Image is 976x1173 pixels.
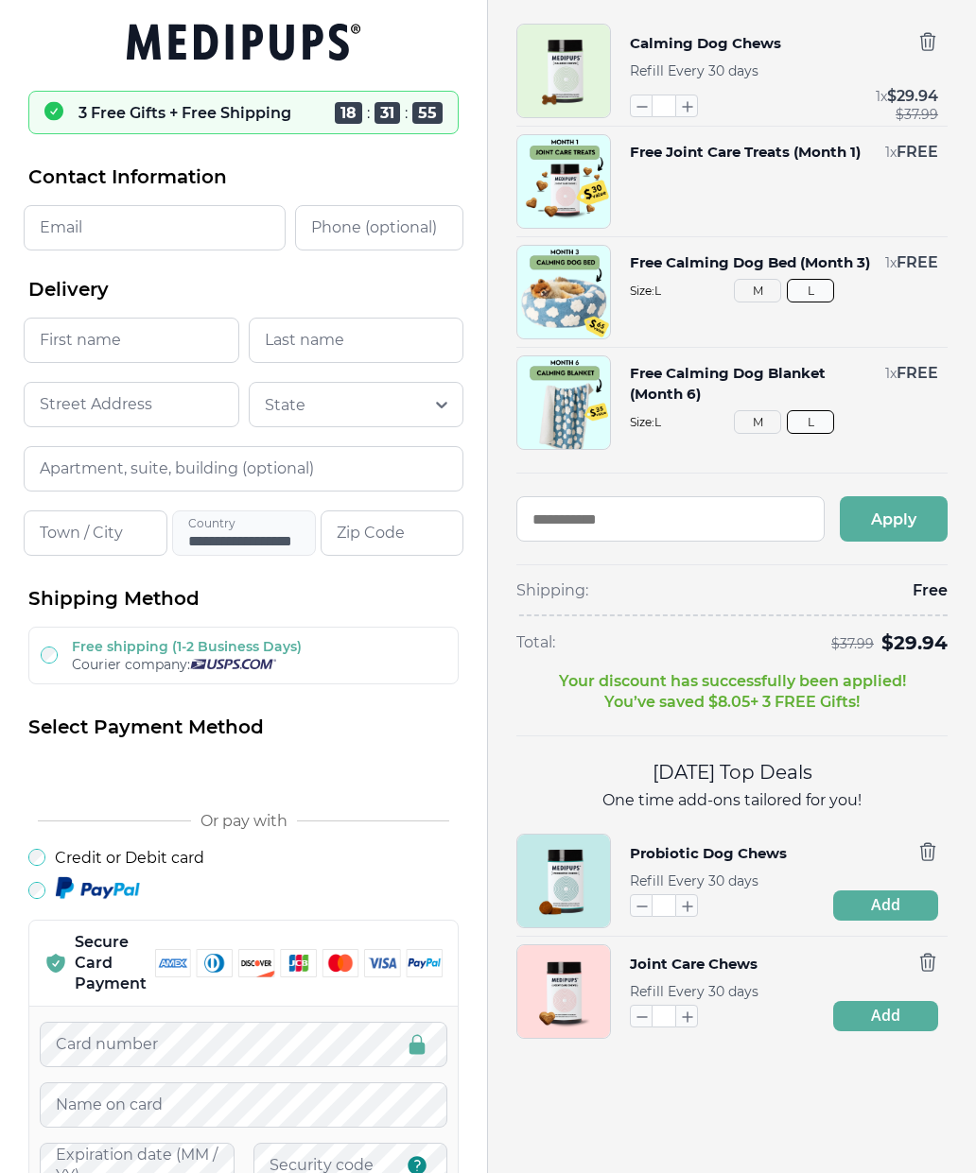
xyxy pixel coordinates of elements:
[630,284,938,298] span: Size: L
[885,144,897,161] span: 1 x
[630,252,870,273] button: Free Calming Dog Bed (Month 3)
[630,363,876,405] button: Free Calming Dog Blanket (Month 6)
[28,755,459,793] iframe: Secure payment button frame
[734,279,781,302] button: M
[840,496,948,542] button: Apply
[28,164,227,190] span: Contact Information
[630,142,861,163] button: Free Joint Care Treats (Month 1)
[885,254,897,271] span: 1 x
[516,790,948,811] p: One time add-ons tailored for you!
[517,835,610,927] img: Probiotic Dog Chews
[630,415,938,429] span: Size: L
[517,246,610,338] img: Free Calming Dog Bed (Month 3)
[190,659,276,669] img: Usps courier company
[630,983,758,1000] span: Refill Every 30 days
[833,1001,938,1031] button: Add
[367,104,370,122] span: :
[75,932,155,994] p: Secure Card Payment
[516,759,948,786] h2: [DATE] Top Deals
[412,102,443,124] span: 55
[831,636,874,651] span: $ 37.99
[28,715,459,740] h2: Select Payment Method
[887,87,938,105] span: $ 29.94
[896,107,938,122] span: $ 37.99
[517,135,610,228] img: Free Joint Care Treats (Month 1)
[375,102,400,124] span: 31
[72,638,302,655] label: Free shipping (1-2 Business Days)
[55,876,140,901] img: Paypal
[200,812,288,830] span: Or pay with
[517,356,610,449] img: Free Calming Dog Blanket (Month 6)
[885,365,897,382] span: 1 x
[78,104,291,122] p: 3 Free Gifts + Free Shipping
[787,410,834,434] button: L
[516,580,588,601] span: Shipping:
[72,656,190,673] span: Courier company:
[28,586,459,612] h2: Shipping Method
[559,671,906,713] p: Your discount has successfully been applied! You’ve saved $ 8.05 + 3 FREE Gifts!
[876,88,887,105] span: 1 x
[155,949,443,977] img: payment methods
[517,945,610,1038] img: Joint Care Chews
[897,143,938,161] span: FREE
[833,890,938,921] button: Add
[897,253,938,271] span: FREE
[897,364,938,382] span: FREE
[630,952,758,976] button: Joint Care Chews
[517,25,610,117] img: Calming Dog Chews
[630,841,787,866] button: Probiotic Dog Chews
[630,872,758,889] span: Refill Every 30 days
[630,62,758,79] span: Refill Every 30 days
[28,277,109,302] span: Delivery
[335,102,362,124] span: 18
[405,104,408,122] span: :
[881,631,948,654] span: $ 29.94
[787,279,834,302] button: L
[516,632,555,653] span: Total:
[55,849,204,867] label: Credit or Debit card
[734,410,781,434] button: M
[630,31,781,56] button: Calming Dog Chews
[913,580,948,601] span: Free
